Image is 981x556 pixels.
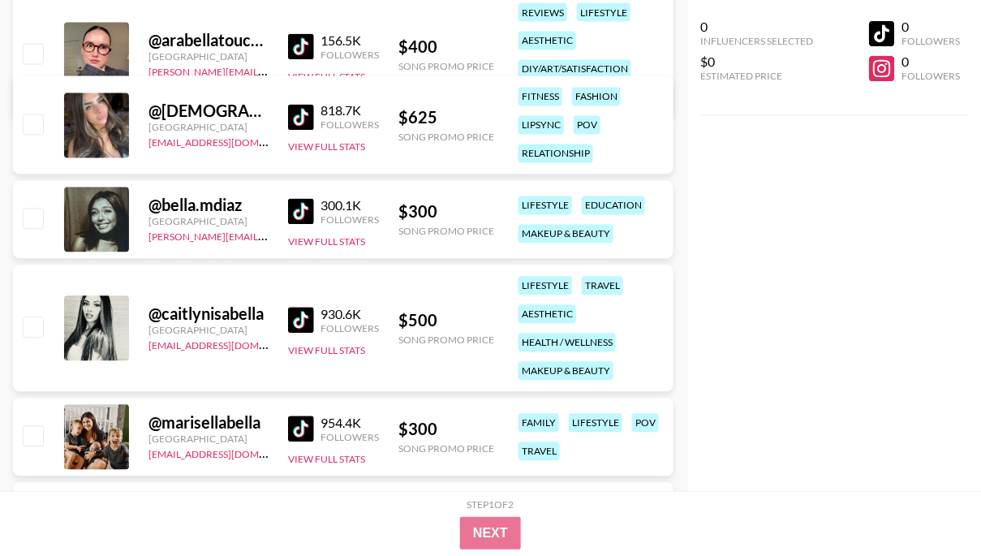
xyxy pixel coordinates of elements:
div: lifestyle [518,196,572,215]
div: $ 300 [398,420,494,440]
div: aesthetic [518,305,576,324]
div: fitness [518,88,562,106]
button: Next [460,517,521,550]
div: Followers [901,71,960,83]
div: @ arabellatouchstone [148,31,269,51]
div: @ [DEMOGRAPHIC_DATA] [148,101,269,122]
a: [EMAIL_ADDRESS][DOMAIN_NAME] [148,134,312,149]
div: Followers [321,323,379,335]
div: Followers [321,50,379,62]
div: Song Promo Price [398,61,494,73]
div: pov [574,116,600,135]
img: TikTok [288,199,314,225]
div: lifestyle [569,414,622,433]
div: makeup & beauty [518,225,613,244]
div: $ 625 [398,108,494,128]
div: 156.5K [321,33,379,50]
div: 0 [700,19,813,36]
div: education [582,196,645,215]
div: [GEOGRAPHIC_DATA] [148,325,269,337]
img: TikTok [288,416,314,442]
div: 0 [901,54,960,71]
div: Followers [321,119,379,131]
div: Step 1 of 2 [467,498,514,511]
div: lifestyle [577,3,630,22]
div: $ 400 [398,37,494,58]
a: [PERSON_NAME][EMAIL_ADDRESS][DOMAIN_NAME] [148,63,389,79]
div: [GEOGRAPHIC_DATA] [148,122,269,134]
div: @ marisellabella [148,413,269,433]
div: $ 300 [398,202,494,222]
div: @ caitlynisabella [148,304,269,325]
div: diy/art/satisfaction [518,60,631,79]
img: TikTok [288,105,314,131]
div: reviews [518,3,567,22]
div: aesthetic [518,32,576,50]
a: [EMAIL_ADDRESS][DOMAIN_NAME] [148,446,312,461]
iframe: Drift Widget Chat Controller [900,475,962,537]
div: $0 [700,54,813,71]
div: Followers [321,214,379,226]
div: Song Promo Price [398,443,494,455]
button: View Full Stats [288,71,365,84]
div: pov [632,414,659,433]
div: [GEOGRAPHIC_DATA] [148,433,269,446]
button: View Full Stats [288,454,365,466]
div: travel [518,442,560,461]
div: @ bella.mdiaz [148,196,269,216]
img: TikTok [288,308,314,334]
button: View Full Stats [288,345,365,357]
div: Influencers Selected [700,36,813,48]
div: 300.1K [321,198,379,214]
div: makeup & beauty [518,362,613,381]
button: View Full Stats [288,141,365,153]
div: fashion [572,88,621,106]
div: $ 500 [398,311,494,331]
a: [PERSON_NAME][EMAIL_ADDRESS][PERSON_NAME][DOMAIN_NAME] [148,228,466,244]
div: Song Promo Price [398,226,494,238]
div: 954.4K [321,416,379,432]
div: 930.6K [321,307,379,323]
div: family [518,414,559,433]
div: 0 [901,19,960,36]
div: relationship [518,144,593,163]
a: [EMAIL_ADDRESS][DOMAIN_NAME] [148,337,312,352]
div: Followers [321,432,379,444]
div: lifestyle [518,277,572,295]
button: View Full Stats [288,236,365,248]
div: Followers [901,36,960,48]
div: travel [582,277,623,295]
div: Song Promo Price [398,131,494,144]
img: TikTok [288,34,314,60]
div: Song Promo Price [398,334,494,347]
div: health / wellness [518,334,616,352]
div: Estimated Price [700,71,813,83]
div: 818.7K [321,103,379,119]
div: [GEOGRAPHIC_DATA] [148,216,269,228]
div: lipsync [518,116,564,135]
div: [GEOGRAPHIC_DATA] [148,51,269,63]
